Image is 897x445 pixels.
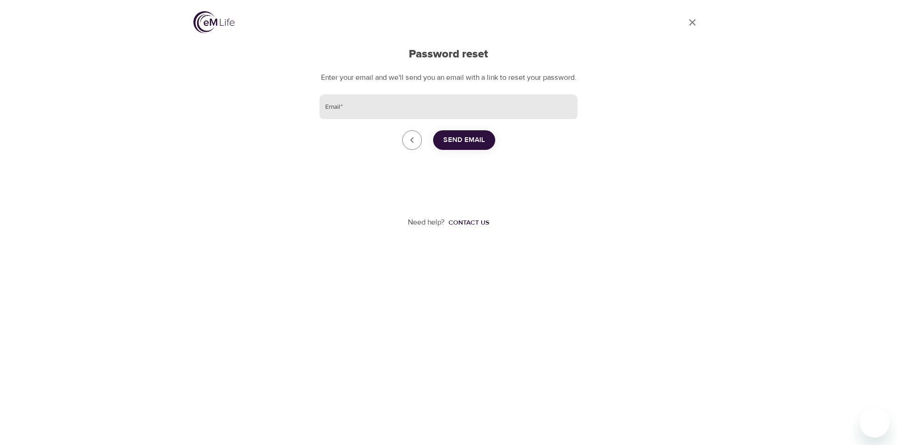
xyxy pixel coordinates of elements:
[408,217,445,228] p: Need help?
[433,130,495,150] button: Send Email
[320,72,577,83] p: Enter your email and we'll send you an email with a link to reset your password.
[860,408,890,438] iframe: Button to launch messaging window
[443,134,485,146] span: Send Email
[681,11,704,34] a: close
[320,48,577,61] h2: Password reset
[193,11,235,33] img: logo
[448,218,489,227] div: Contact us
[445,218,489,227] a: Contact us
[402,130,422,150] a: close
